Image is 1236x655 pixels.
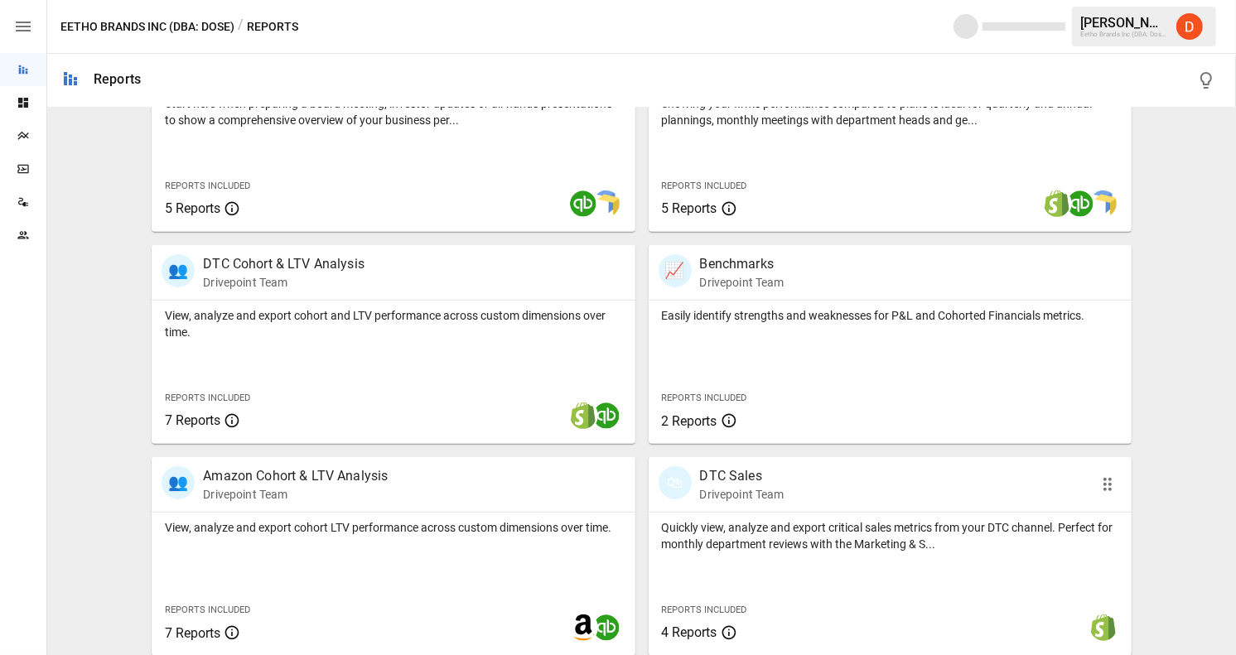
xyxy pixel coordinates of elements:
[165,307,621,340] p: View, analyze and export cohort and LTV performance across custom dimensions over time.
[1080,31,1166,38] div: Eetho Brands Inc (DBA: Dose)
[165,519,621,536] p: View, analyze and export cohort LTV performance across custom dimensions over time.
[1080,15,1166,31] div: [PERSON_NAME]
[162,254,195,287] div: 👥
[162,466,195,499] div: 👥
[165,393,250,403] span: Reports Included
[1067,190,1094,217] img: quickbooks
[662,200,717,216] span: 5 Reports
[165,604,250,615] span: Reports Included
[662,95,1118,128] p: Showing your firm's performance compared to plans is ideal for quarterly and annual plannings, mo...
[238,17,244,37] div: /
[1090,614,1117,641] img: shopify
[662,413,717,429] span: 2 Reports
[659,466,692,499] div: 🛍
[700,486,785,503] p: Drivepoint Team
[593,614,620,641] img: quickbooks
[570,614,596,641] img: amazon
[203,254,365,274] p: DTC Cohort & LTV Analysis
[662,181,747,191] span: Reports Included
[165,412,220,428] span: 7 Reports
[700,274,785,291] p: Drivepoint Team
[593,402,620,429] img: quickbooks
[165,200,220,216] span: 5 Reports
[1176,13,1203,40] img: Daley Meistrell
[165,625,220,641] span: 7 Reports
[570,402,596,429] img: shopify
[662,307,1118,324] p: Easily identify strengths and weaknesses for P&L and Cohorted Financials metrics.
[203,274,365,291] p: Drivepoint Team
[700,466,785,486] p: DTC Sales
[662,624,717,640] span: 4 Reports
[1166,3,1213,50] button: Daley Meistrell
[662,393,747,403] span: Reports Included
[203,466,388,486] p: Amazon Cohort & LTV Analysis
[662,604,747,615] span: Reports Included
[659,254,692,287] div: 📈
[165,181,250,191] span: Reports Included
[570,190,596,217] img: quickbooks
[60,17,234,37] button: Eetho Brands Inc (DBA: Dose)
[593,190,620,217] img: smart model
[1044,190,1070,217] img: shopify
[203,486,388,503] p: Drivepoint Team
[94,71,141,87] div: Reports
[165,95,621,128] p: Start here when preparing a board meeting, investor updates or all-hands presentations to show a ...
[1090,190,1117,217] img: smart model
[700,254,785,274] p: Benchmarks
[662,519,1118,552] p: Quickly view, analyze and export critical sales metrics from your DTC channel. Perfect for monthl...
